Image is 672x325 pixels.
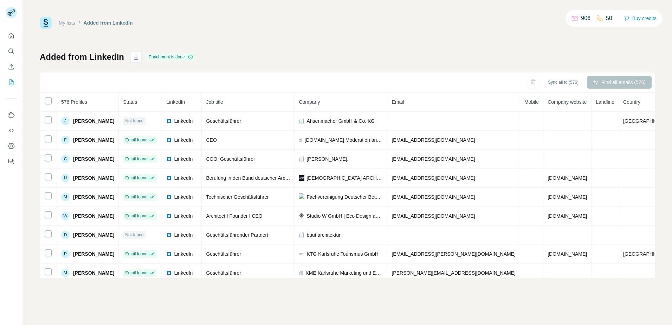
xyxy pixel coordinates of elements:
h1: Added from LinkedIn [40,51,124,63]
span: 576 Profiles [61,99,87,105]
span: Ahsenmacher GmbH & Co. KG [306,117,375,125]
img: company-logo [299,193,304,200]
span: [PERSON_NAME] [73,174,114,181]
div: C [61,155,70,163]
span: Email [392,99,404,105]
span: [EMAIL_ADDRESS][PERSON_NAME][DOMAIN_NAME] [392,251,515,257]
span: [PERSON_NAME] [73,231,114,238]
div: Added from LinkedIn [84,19,133,26]
span: Country [623,99,640,105]
span: CEO [206,137,217,143]
span: Geschäftsführer [206,270,241,276]
span: [EMAIL_ADDRESS][DOMAIN_NAME] [392,194,475,200]
span: Fachvereinigung Deutscher Betonfertigteilbau e.V. [306,193,383,200]
img: LinkedIn logo [166,194,172,200]
span: LinkedIn [174,212,193,219]
span: Landline [596,99,614,105]
span: Email found [125,194,147,200]
p: 906 [581,14,590,23]
span: Email found [125,156,147,162]
div: M [61,193,70,201]
span: Not found [125,232,143,238]
div: F [61,136,70,144]
span: Not found [125,118,143,124]
span: Geschäftsführender Partnert [206,232,268,238]
img: LinkedIn logo [166,232,172,238]
div: P [61,250,70,258]
span: [PERSON_NAME] [73,212,114,219]
img: LinkedIn logo [166,213,172,219]
span: Company [299,99,320,105]
span: [PERSON_NAME] [73,136,114,144]
span: [DOMAIN_NAME] [548,213,587,219]
span: LinkedIn [174,269,193,276]
span: [DOMAIN_NAME] [548,194,587,200]
span: [EMAIL_ADDRESS][DOMAIN_NAME] [392,137,475,143]
span: Email found [125,251,147,257]
span: Studio W GmbH | Eco Design and Architecture [306,212,383,219]
img: LinkedIn logo [166,175,172,181]
span: KME Karlsruhe Marketing und Event GmbH [305,269,383,276]
span: Job title [206,99,223,105]
button: Dashboard [6,140,17,152]
div: Enrichment is done [147,53,195,61]
span: Geschäftsführer [206,118,241,124]
span: LinkedIn [174,174,193,181]
span: Berufung in den Bund deutscher Architekten BDA [206,175,314,181]
div: J [61,117,70,125]
span: baut architektur [306,231,341,238]
span: [DOMAIN_NAME] Moderation and Management GmbH [305,136,383,144]
span: LinkedIn [174,155,193,162]
button: Feedback [6,155,17,168]
div: U [61,174,70,182]
img: LinkedIn logo [166,251,172,257]
span: Technischer Geschäftsführer [206,194,269,200]
button: Use Surfe API [6,124,17,137]
span: Mobile [524,99,539,105]
span: [PERSON_NAME] [73,193,114,200]
span: [DEMOGRAPHIC_DATA] ARCHITEKTEN [306,174,383,181]
span: [EMAIL_ADDRESS][DOMAIN_NAME] [392,213,475,219]
span: Status [123,99,137,105]
span: Email found [125,137,147,143]
button: Quick start [6,30,17,42]
img: Surfe Logo [40,17,52,29]
span: Email found [125,213,147,219]
span: KTG Karlsruhe Tourismus GmbH [306,250,378,257]
span: [DOMAIN_NAME] [548,175,587,181]
button: Sync all to (576) [543,77,583,88]
button: Buy credits [624,13,657,23]
span: COO, Geschäftsführer [206,156,255,162]
span: LinkedIn [174,136,193,144]
span: [PERSON_NAME] [73,117,114,125]
li: / [79,19,80,26]
span: [PERSON_NAME][EMAIL_ADDRESS][DOMAIN_NAME] [392,270,515,276]
img: LinkedIn logo [166,137,172,143]
p: 50 [606,14,612,23]
span: Sync all to (576) [548,79,579,85]
span: LinkedIn [174,231,193,238]
a: My lists [59,20,75,26]
span: LinkedIn [174,117,193,125]
button: Search [6,45,17,58]
img: company-logo [299,175,304,181]
span: LinkedIn [174,250,193,257]
span: [PERSON_NAME] [73,155,114,162]
span: Email found [125,270,147,276]
div: D [61,231,70,239]
img: LinkedIn logo [166,118,172,124]
img: company-logo [299,213,304,219]
img: LinkedIn logo [166,270,172,276]
button: My lists [6,76,17,89]
span: [DOMAIN_NAME] [548,251,587,257]
span: Geschäftsführer [206,251,241,257]
span: [PERSON_NAME] [73,250,114,257]
span: LinkedIn [166,99,185,105]
span: Company website [548,99,587,105]
span: Architect I Founder I CEO [206,213,262,219]
img: LinkedIn logo [166,156,172,162]
span: LinkedIn [174,193,193,200]
button: Enrich CSV [6,60,17,73]
div: W [61,212,70,220]
span: Email found [125,175,147,181]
